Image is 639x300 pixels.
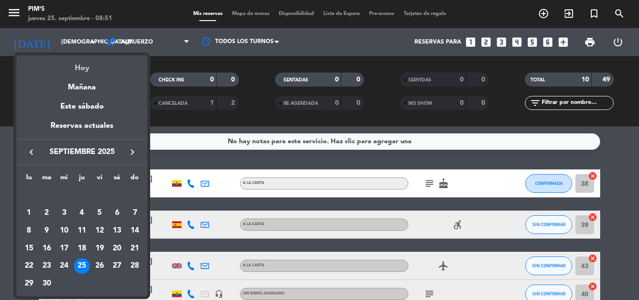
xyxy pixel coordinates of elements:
td: 25 de septiembre de 2025 [73,257,91,275]
div: 23 [39,258,55,274]
td: 20 de septiembre de 2025 [109,240,126,257]
div: 29 [21,276,37,292]
td: 7 de septiembre de 2025 [126,205,144,222]
th: viernes [91,172,109,187]
i: keyboard_arrow_left [26,146,37,158]
div: 13 [109,223,125,239]
div: 10 [56,223,72,239]
td: 14 de septiembre de 2025 [126,222,144,240]
div: 2 [39,205,55,221]
td: 23 de septiembre de 2025 [38,257,56,275]
div: 21 [127,241,143,256]
td: 19 de septiembre de 2025 [91,240,109,257]
div: Hoy [16,55,147,74]
span: septiembre 2025 [40,146,124,158]
div: 12 [92,223,108,239]
div: 6 [109,205,125,221]
div: 28 [127,258,143,274]
td: 28 de septiembre de 2025 [126,257,144,275]
td: 8 de septiembre de 2025 [20,222,38,240]
div: 1 [21,205,37,221]
td: 2 de septiembre de 2025 [38,205,56,222]
div: 22 [21,258,37,274]
td: 21 de septiembre de 2025 [126,240,144,257]
td: 10 de septiembre de 2025 [55,222,73,240]
th: sábado [109,172,126,187]
button: keyboard_arrow_left [23,146,40,158]
div: 7 [127,205,143,221]
td: 4 de septiembre de 2025 [73,205,91,222]
td: 6 de septiembre de 2025 [109,205,126,222]
div: 3 [56,205,72,221]
td: 18 de septiembre de 2025 [73,240,91,257]
div: 4 [74,205,90,221]
td: 3 de septiembre de 2025 [55,205,73,222]
td: 22 de septiembre de 2025 [20,257,38,275]
td: 5 de septiembre de 2025 [91,205,109,222]
td: 27 de septiembre de 2025 [109,257,126,275]
td: 17 de septiembre de 2025 [55,240,73,257]
div: 24 [56,258,72,274]
th: domingo [126,172,144,187]
td: 9 de septiembre de 2025 [38,222,56,240]
div: 15 [21,241,37,256]
div: Reservas actuales [16,120,147,139]
th: martes [38,172,56,187]
td: SEP. [20,187,144,205]
i: keyboard_arrow_right [127,146,138,158]
td: 12 de septiembre de 2025 [91,222,109,240]
div: 27 [109,258,125,274]
td: 29 de septiembre de 2025 [20,275,38,293]
td: 26 de septiembre de 2025 [91,257,109,275]
th: lunes [20,172,38,187]
div: 17 [56,241,72,256]
div: 5 [92,205,108,221]
div: 30 [39,276,55,292]
td: 16 de septiembre de 2025 [38,240,56,257]
div: 8 [21,223,37,239]
td: 30 de septiembre de 2025 [38,275,56,293]
div: 16 [39,241,55,256]
div: 9 [39,223,55,239]
td: 24 de septiembre de 2025 [55,257,73,275]
div: 26 [92,258,108,274]
div: 25 [74,258,90,274]
div: 11 [74,223,90,239]
td: 1 de septiembre de 2025 [20,205,38,222]
td: 13 de septiembre de 2025 [109,222,126,240]
button: keyboard_arrow_right [124,146,141,158]
div: Este sábado [16,94,147,120]
div: 14 [127,223,143,239]
th: jueves [73,172,91,187]
div: Mañana [16,74,147,94]
div: 18 [74,241,90,256]
td: 11 de septiembre de 2025 [73,222,91,240]
th: miércoles [55,172,73,187]
td: 15 de septiembre de 2025 [20,240,38,257]
div: 19 [92,241,108,256]
div: 20 [109,241,125,256]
